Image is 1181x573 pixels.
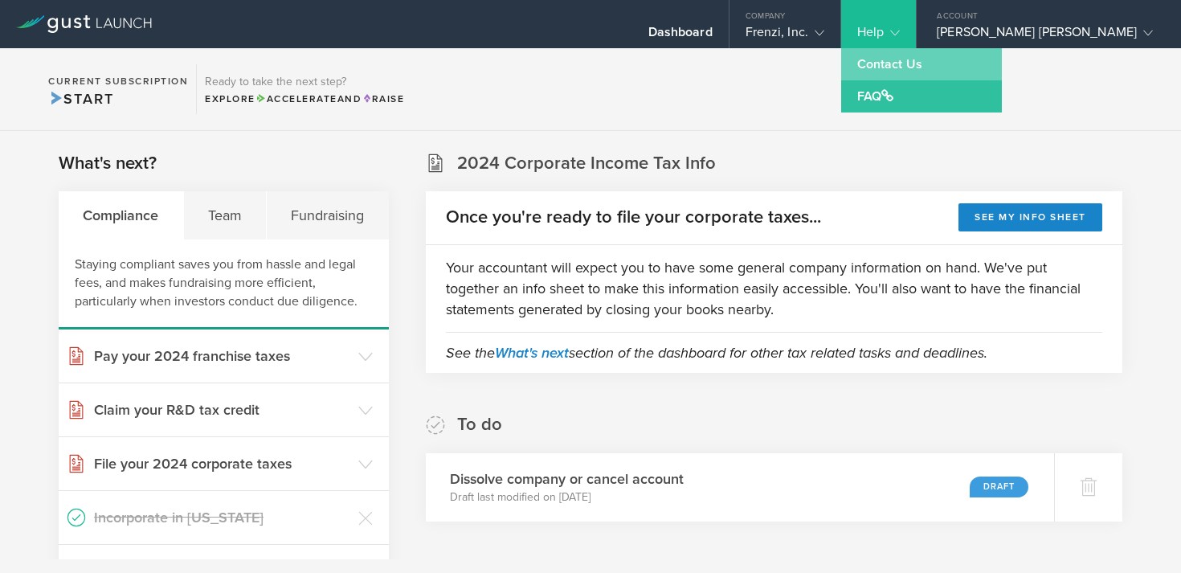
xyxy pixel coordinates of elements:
div: Frenzi, Inc. [746,24,824,48]
h2: Once you're ready to file your corporate taxes... [446,206,821,229]
p: Your accountant will expect you to have some general company information on hand. We've put toget... [446,257,1102,320]
h3: Ready to take the next step? [205,76,404,88]
div: Compliance [59,191,184,239]
h3: Dissolve company or cancel account [450,469,684,489]
h3: Claim your R&D tax credit [94,399,350,420]
div: Draft [970,477,1028,497]
em: See the section of the dashboard for other tax related tasks and deadlines. [446,344,987,362]
h2: What's next? [59,152,157,175]
h2: 2024 Corporate Income Tax Info [457,152,716,175]
div: Team [184,191,268,239]
span: and [255,93,362,104]
div: Explore [205,92,404,106]
div: Dissolve company or cancel accountDraft last modified on [DATE]Draft [426,453,1054,522]
div: Staying compliant saves you from hassle and legal fees, and makes fundraising more efficient, par... [59,239,389,329]
h3: File your 2024 corporate taxes [94,453,350,474]
span: Accelerate [255,93,337,104]
span: Raise [362,93,404,104]
h3: Pay your 2024 franchise taxes [94,346,350,366]
a: What's next [495,344,569,362]
h2: To do [457,413,502,436]
iframe: Chat Widget [1101,496,1181,573]
button: See my info sheet [958,203,1102,231]
div: Ready to take the next step?ExploreAccelerateandRaise [196,64,412,114]
div: Fundraising [267,191,389,239]
div: Help [857,24,900,48]
div: [PERSON_NAME] [PERSON_NAME] [937,24,1153,48]
div: Dashboard [648,24,713,48]
span: Start [48,90,113,108]
h2: Current Subscription [48,76,188,86]
p: Draft last modified on [DATE] [450,489,684,505]
h3: Incorporate in [US_STATE] [94,507,350,528]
